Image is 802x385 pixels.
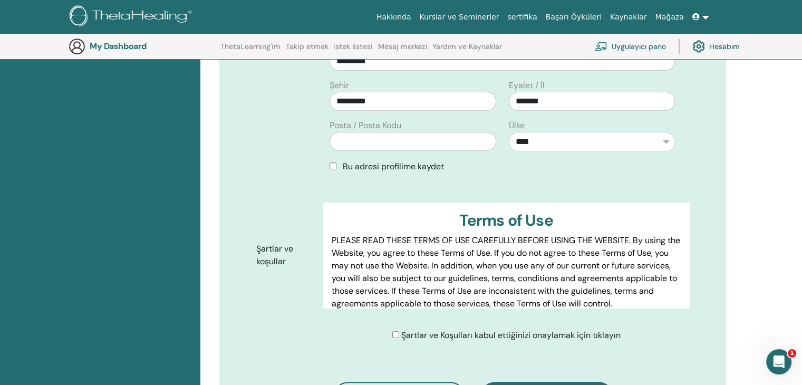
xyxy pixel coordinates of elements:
a: Yardım ve Kaynaklar [432,42,502,59]
img: generic-user-icon.jpg [69,38,85,55]
label: Şehir [330,79,349,92]
a: istek listesi [333,42,373,59]
h3: My Dashboard [90,41,195,51]
a: Takip etmek [286,42,328,59]
a: ThetaLearning'im [220,42,281,59]
label: Ülke [509,119,525,132]
h3: Terms of Use [332,211,681,230]
span: 1 [788,349,796,358]
label: Posta / Posta Kodu [330,119,401,132]
a: Mağaza [651,7,688,27]
a: Kurslar ve Seminerler [415,7,503,27]
p: PLEASE READ THESE TERMS OF USE CAREFULLY BEFORE USING THE WEBSITE. By using the Website, you agre... [332,234,681,310]
img: chalkboard-teacher.svg [595,42,607,51]
span: Şartlar ve Koşulları kabul ettiğinizi onaylamak için tıklayın [401,330,621,341]
a: Uygulayıcı pano [595,35,666,58]
label: Eyalet / İl [509,79,545,92]
a: Hesabım [692,35,740,58]
iframe: Intercom live chat [766,349,791,374]
a: Kaynaklar [606,7,651,27]
label: Şartlar ve koşullar [248,239,323,272]
a: Başarı Öyküleri [542,7,606,27]
span: Bu adresi profilime kaydet [343,161,444,172]
a: Hakkında [372,7,416,27]
img: logo.png [70,5,196,29]
a: Mesaj merkezi [378,42,428,59]
a: sertifika [503,7,541,27]
img: cog.svg [692,37,705,55]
